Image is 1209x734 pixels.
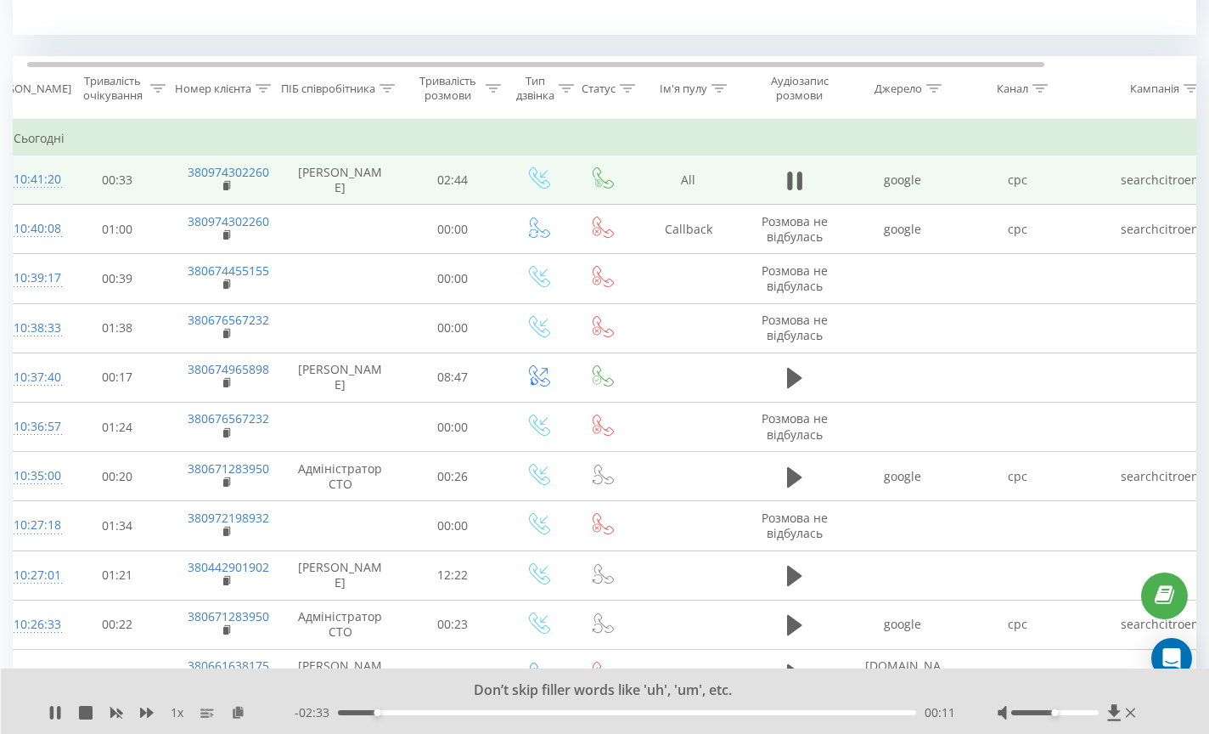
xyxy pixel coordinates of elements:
[65,501,171,550] td: 01:34
[762,263,828,294] span: Розмова не відбулась
[14,559,48,592] div: 10:27:01
[1151,638,1192,679] div: Open Intercom Messenger
[762,510,828,541] span: Розмова не відбулась
[188,164,269,180] a: 380974302260
[65,353,171,402] td: 00:17
[874,82,922,96] div: Джерело
[633,205,744,254] td: Callback
[188,263,269,279] a: 380674455155
[14,312,48,345] div: 10:38:33
[281,452,400,501] td: Адміністратор СТО
[188,510,269,526] a: 380972198932
[762,410,828,442] span: Розмова не відбулась
[79,74,146,103] div: Тривалість очікування
[997,82,1028,96] div: Канал
[400,501,506,550] td: 00:00
[762,312,828,343] span: Розмова не відбулась
[14,608,48,641] div: 10:26:33
[14,410,48,443] div: 10:36:57
[846,205,960,254] td: google
[758,74,841,103] div: Аудіозапис розмови
[516,74,554,103] div: Тип дзвінка
[65,254,171,303] td: 00:39
[400,155,506,205] td: 02:44
[374,709,380,716] div: Accessibility label
[400,403,506,452] td: 00:00
[846,452,960,501] td: google
[400,303,506,353] td: 00:00
[281,353,400,402] td: [PERSON_NAME]
[846,155,960,205] td: google
[400,550,506,600] td: 12:22
[400,205,506,254] td: 00:00
[400,600,506,649] td: 00:23
[1052,709,1059,716] div: Accessibility label
[188,213,269,229] a: 380974302260
[400,649,506,698] td: 00:00
[582,82,616,96] div: Статус
[281,82,375,96] div: ПІБ співробітника
[633,155,744,205] td: All
[188,559,269,575] a: 380442901902
[65,600,171,649] td: 00:22
[65,303,171,353] td: 01:38
[281,550,400,600] td: [PERSON_NAME]
[925,704,955,721] span: 00:11
[14,460,48,493] div: 10:35:00
[65,550,171,600] td: 01:21
[14,163,48,196] div: 10:41:20
[960,155,1075,205] td: cpc
[281,649,400,698] td: [PERSON_NAME]
[171,704,183,721] span: 1 x
[960,452,1075,501] td: cpc
[660,82,707,96] div: Ім'я пулу
[960,600,1075,649] td: cpc
[846,600,960,649] td: google
[65,649,171,698] td: 01:13
[188,361,269,377] a: 380674965898
[65,452,171,501] td: 00:20
[1130,82,1179,96] div: Кампанія
[65,155,171,205] td: 00:33
[188,658,269,674] a: 380661638175
[295,704,338,721] span: - 02:33
[960,205,1075,254] td: cpc
[188,410,269,426] a: 380676567232
[400,254,506,303] td: 00:00
[281,155,400,205] td: [PERSON_NAME]
[14,509,48,542] div: 10:27:18
[414,74,481,103] div: Тривалість розмови
[633,649,744,698] td: Callback
[400,353,506,402] td: 08:47
[188,608,269,624] a: 380671283950
[846,649,960,698] td: [DOMAIN_NAME]
[14,212,48,246] div: 10:40:08
[188,312,269,328] a: 380676567232
[960,649,1075,698] td: organic
[188,460,269,477] a: 380671283950
[762,213,828,245] span: Розмова не відбулась
[14,262,48,295] div: 10:39:17
[158,681,1031,700] div: Don’t skip filler words like 'uh', 'um', etc.
[175,82,251,96] div: Номер клієнта
[65,403,171,452] td: 01:24
[14,361,48,394] div: 10:37:40
[14,658,48,691] div: 10:25:10
[281,600,400,649] td: Адміністратор СТО
[400,452,506,501] td: 00:26
[65,205,171,254] td: 01:00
